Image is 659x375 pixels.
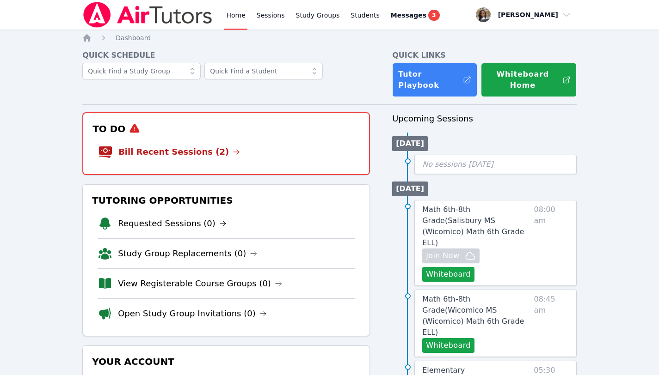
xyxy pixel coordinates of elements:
span: Join Now [426,250,459,261]
span: Math 6th-8th Grade ( Wicomico MS (Wicomico) Math 6th Grade ELL ) [422,295,524,337]
span: Math 6th-8th Grade ( Salisbury MS (Wicomico) Math 6th Grade ELL ) [422,205,524,247]
h3: Upcoming Sessions [392,112,577,125]
h3: Your Account [90,353,362,370]
img: Air Tutors [82,2,213,28]
a: Open Study Group Invitations (0) [118,307,267,320]
button: Join Now [422,248,480,263]
input: Quick Find a Study Group [82,63,201,79]
a: Tutor Playbook [392,63,477,97]
span: 08:00 am [534,204,569,282]
span: 3 [428,10,439,21]
h3: To Do [91,121,362,137]
span: No sessions [DATE] [422,160,493,169]
a: Requested Sessions (0) [118,217,227,230]
button: Whiteboard [422,338,474,353]
a: Study Group Replacements (0) [118,247,257,260]
li: [DATE] [392,181,428,196]
a: Math 6th-8th Grade(Salisbury MS (Wicomico) Math 6th Grade ELL) [422,204,530,248]
a: View Registerable Course Groups (0) [118,277,282,290]
h4: Quick Schedule [82,50,370,61]
a: Math 6th-8th Grade(Wicomico MS (Wicomico) Math 6th Grade ELL) [422,294,530,338]
h4: Quick Links [392,50,577,61]
a: Bill Recent Sessions (2) [118,145,240,158]
nav: Breadcrumb [82,33,577,42]
button: Whiteboard [422,267,474,282]
button: Whiteboard Home [481,63,577,97]
h3: Tutoring Opportunities [90,192,362,209]
span: 08:45 am [534,294,569,353]
span: Dashboard [116,34,151,42]
a: Dashboard [116,33,151,42]
li: [DATE] [392,136,428,151]
span: Messages [391,11,426,20]
input: Quick Find a Student [204,63,323,79]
